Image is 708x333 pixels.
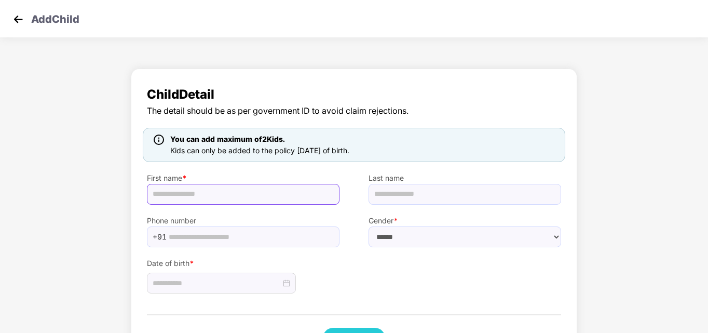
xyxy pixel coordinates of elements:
label: Date of birth [147,258,339,269]
span: Child Detail [147,85,561,104]
label: Last name [369,172,561,184]
label: First name [147,172,339,184]
span: Kids can only be added to the policy [DATE] of birth. [170,146,349,155]
span: You can add maximum of 2 Kids. [170,135,285,143]
img: svg+xml;base64,PHN2ZyB4bWxucz0iaHR0cDovL3d3dy53My5vcmcvMjAwMC9zdmciIHdpZHRoPSIzMCIgaGVpZ2h0PSIzMC... [10,11,26,27]
span: The detail should be as per government ID to avoid claim rejections. [147,104,561,117]
label: Gender [369,215,561,227]
span: +91 [153,229,167,245]
label: Phone number [147,215,339,227]
p: Add Child [31,11,79,24]
img: icon [154,135,164,145]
